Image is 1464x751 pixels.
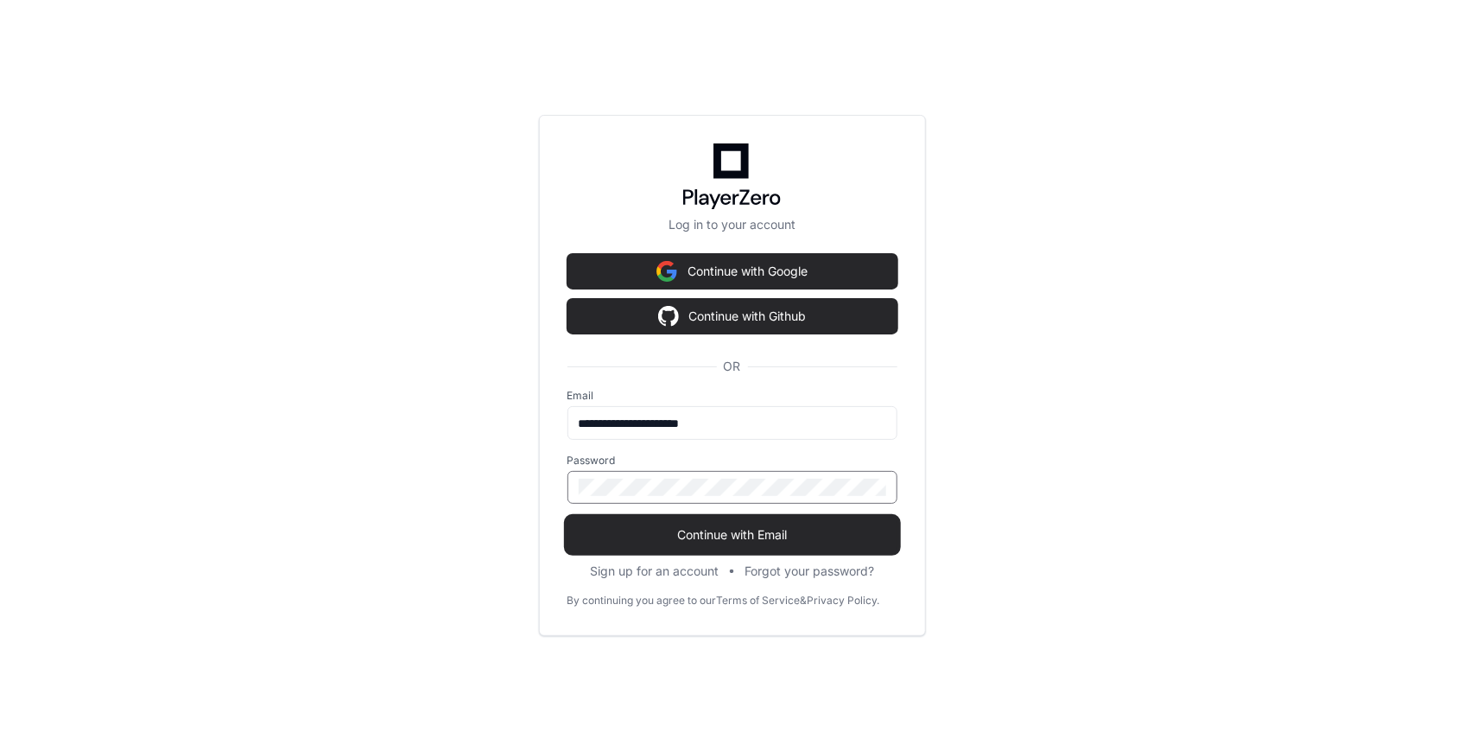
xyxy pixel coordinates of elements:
div: By continuing you agree to our [567,594,717,608]
div: & [801,594,808,608]
p: Log in to your account [567,216,897,233]
a: Terms of Service [717,594,801,608]
img: Sign in with google [656,254,677,289]
button: Forgot your password? [745,563,874,580]
img: Sign in with google [658,299,679,334]
button: Continue with Email [567,518,897,552]
button: Continue with Github [567,299,897,334]
button: Continue with Google [567,254,897,289]
span: Continue with Email [567,526,897,544]
label: Password [567,454,897,468]
label: Email [567,389,897,403]
button: Sign up for an account [590,563,719,580]
a: Privacy Policy. [808,594,880,608]
span: OR [717,358,748,375]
